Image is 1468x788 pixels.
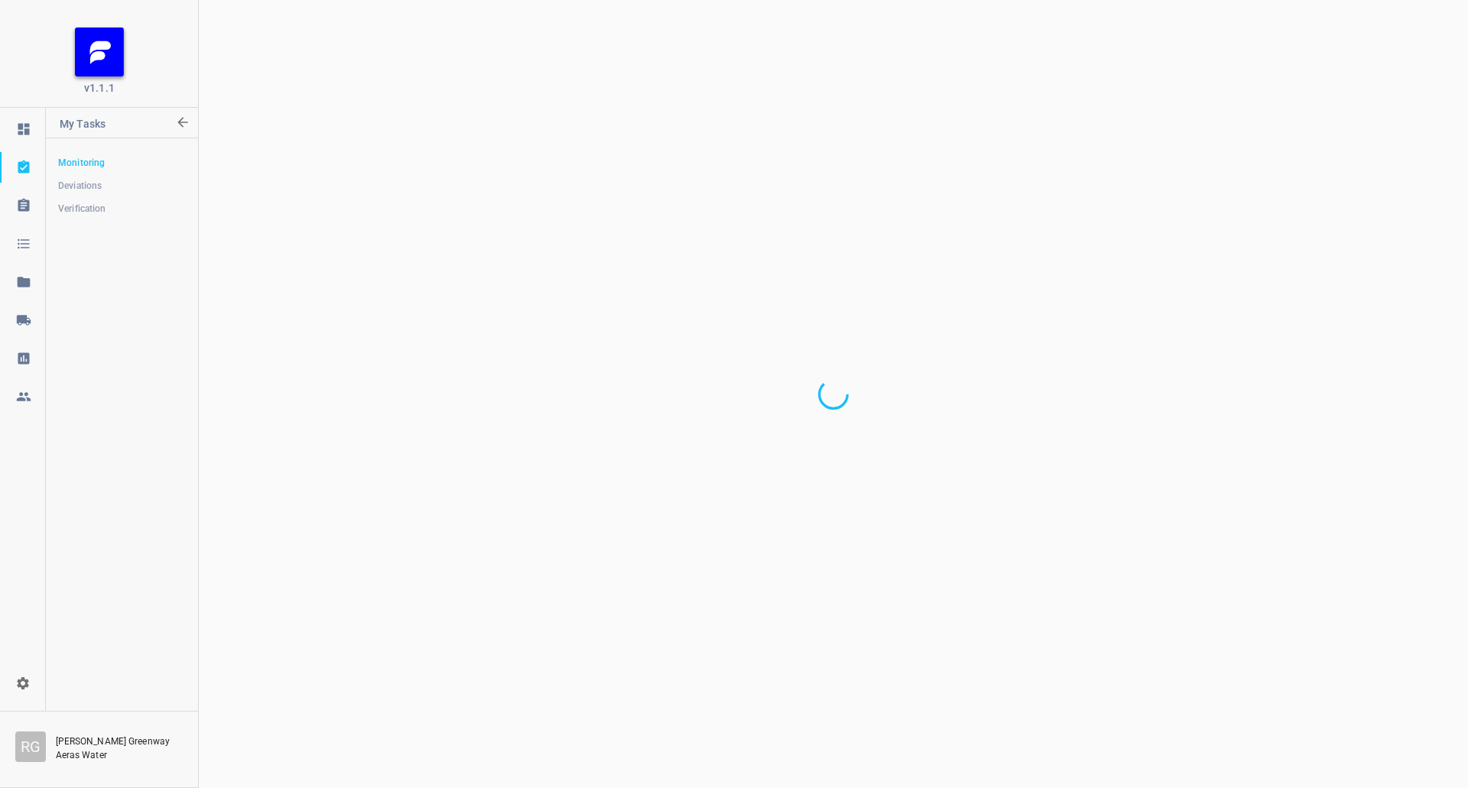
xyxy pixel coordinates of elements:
[60,108,174,144] p: My Tasks
[58,201,185,216] span: Verification
[56,734,183,748] p: [PERSON_NAME] Greenway
[46,148,197,178] a: Monitoring
[84,80,115,96] span: v1.1.1
[58,178,185,193] span: Deviations
[15,731,46,762] div: R G
[56,748,178,762] p: Aeras Water
[46,170,197,201] a: Deviations
[75,28,124,76] img: FB_Logo_Reversed_RGB_Icon.895fbf61.png
[58,155,185,170] span: Monitoring
[46,193,197,224] a: Verification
